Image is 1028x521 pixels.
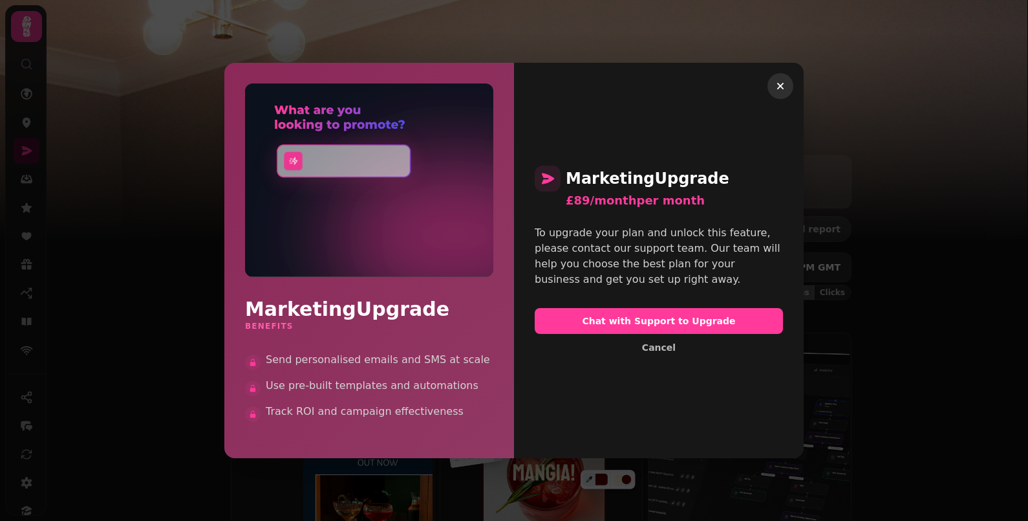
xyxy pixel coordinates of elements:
div: To upgrade your plan and unlock this feature, please contact our support team. Our team will help... [535,225,783,287]
button: Cancel [632,339,686,356]
span: Use pre-built templates and automations [266,378,493,394]
span: Track ROI and campaign effectiveness [266,404,493,419]
span: Send personalised emails and SMS at scale [266,352,493,368]
span: Chat with Support to Upgrade [545,316,773,326]
h3: Benefits [245,321,493,331]
button: Chat with Support to Upgrade [535,308,783,334]
span: Cancel [642,343,676,352]
h2: Marketing Upgrade [535,166,783,192]
h2: Marketing Upgrade [245,298,493,321]
div: £89/month per month [566,192,783,210]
